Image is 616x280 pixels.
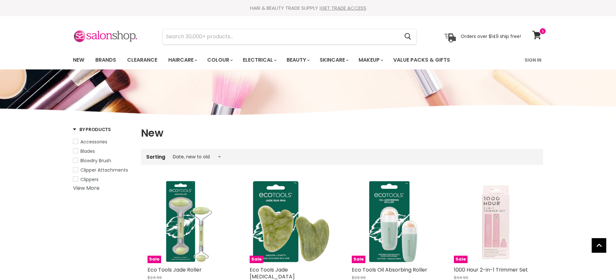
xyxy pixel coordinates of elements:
[80,167,128,173] span: Clipper Attachments
[282,53,314,67] a: Beauty
[80,176,99,183] span: Clippers
[202,53,237,67] a: Colour
[399,29,416,44] button: Search
[73,166,133,174] a: Clipper Attachments
[352,180,434,263] img: Eco Tools Oil Absorbing Roller
[148,266,202,274] a: Eco Tools Jade Roller
[73,184,100,192] a: View More
[315,53,352,67] a: Skincare
[80,139,107,145] span: Accessories
[80,157,111,164] span: Blowdry Brush
[146,154,165,160] label: Sorting
[163,29,399,44] input: Search
[352,180,434,263] a: Eco Tools Oil Absorbing RollerSale
[454,180,537,263] img: 1000 Hour 2-in-1 Trimmer Set
[321,5,366,11] a: GET TRADE ACCESS
[65,5,551,11] div: HAIR & BEAUTY TRADE SUPPLY |
[163,53,201,67] a: Haircare
[141,126,543,140] h1: New
[80,148,95,154] span: Blades
[68,53,89,67] a: New
[65,51,551,69] nav: Main
[73,157,133,164] a: Blowdry Brush
[148,256,161,263] span: Sale
[250,256,263,263] span: Sale
[90,53,121,67] a: Brands
[73,148,133,155] a: Blades
[68,51,488,69] ul: Main menu
[73,176,133,183] a: Clippers
[122,53,162,67] a: Clearance
[148,180,230,263] a: Eco Tools Jade RollerSale
[352,266,427,274] a: Eco Tools Oil Absorbing Roller
[148,180,230,263] img: Eco Tools Jade Roller
[454,256,468,263] span: Sale
[388,53,455,67] a: Value Packs & Gifts
[73,138,133,145] a: Accessories
[454,266,528,274] a: 1000 Hour 2-in-1 Trimmer Set
[352,256,365,263] span: Sale
[454,180,537,263] a: 1000 Hour 2-in-1 Trimmer SetSale
[461,33,521,39] p: Orders over $149 ship free!
[250,180,332,263] a: Eco Tools Jade Gua ShaSale
[162,29,417,44] form: Product
[354,53,387,67] a: Makeup
[238,53,280,67] a: Electrical
[521,53,545,67] a: Sign In
[250,180,332,263] img: Eco Tools Jade Gua Sha
[73,126,111,133] h3: By Products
